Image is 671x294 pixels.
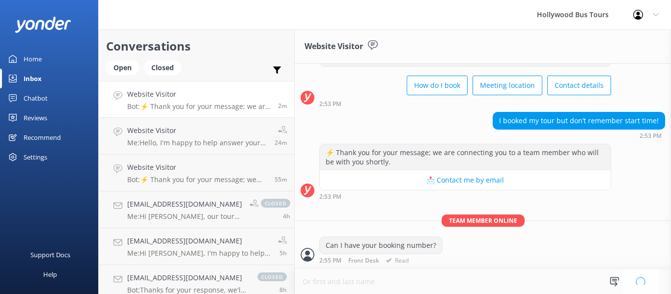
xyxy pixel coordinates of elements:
a: [EMAIL_ADDRESS][DOMAIN_NAME]Me:Hi [PERSON_NAME], I'm happy to help answer your questions. How can... [99,228,294,265]
a: Website VisitorBot:⚡ Thank you for your message; we are connecting you to a team member who will ... [99,81,294,118]
div: Chatbot [24,88,48,108]
strong: 2:53 PM [319,194,341,200]
div: Aug 28 2025 02:53pm (UTC -07:00) America/Tijuana [319,193,611,200]
div: Can I have your booking number? [320,237,442,254]
h4: [EMAIL_ADDRESS][DOMAIN_NAME] [127,199,242,210]
div: ⚡ Thank you for your message; we are connecting you to a team member who will be with you shortly. [320,144,611,170]
span: Aug 28 2025 10:19am (UTC -07:00) America/Tijuana [283,212,290,220]
strong: 2:55 PM [319,258,341,264]
h4: [EMAIL_ADDRESS][DOMAIN_NAME] [127,272,248,283]
textarea: To enrich screen reader interactions, please activate Accessibility in Grammarly extension settings [295,269,671,294]
span: Team member online [442,214,525,227]
div: Help [43,265,57,284]
h4: [EMAIL_ADDRESS][DOMAIN_NAME] [127,236,271,246]
span: Aug 28 2025 02:31pm (UTC -07:00) America/Tijuana [275,138,287,147]
button: Meeting location [473,76,542,95]
span: Read [383,258,409,264]
span: Aug 28 2025 02:01pm (UTC -07:00) America/Tijuana [275,175,287,184]
h2: Conversations [106,37,287,55]
p: Bot: ⚡ Thank you for your message; we are connecting you to a team member who will be with you sh... [127,102,271,111]
h3: Website Visitor [305,40,363,53]
div: Aug 28 2025 02:53pm (UTC -07:00) America/Tijuana [493,132,665,139]
div: Aug 28 2025 02:55pm (UTC -07:00) America/Tijuana [319,257,443,264]
h4: Website Visitor [127,162,267,173]
p: Me: Hi [PERSON_NAME], our tour guides are good at navigating the LA traffic. Our tours are one ho... [127,212,242,221]
div: Open [106,60,139,75]
span: closed [261,199,290,208]
p: Me: Hello, I'm happy to help answer your questions. How can I help you? [127,138,267,147]
a: [EMAIL_ADDRESS][DOMAIN_NAME]Me:Hi [PERSON_NAME], our tour guides are good at navigating the LA tr... [99,191,294,228]
a: Closed [144,62,186,73]
span: Front Desk [348,258,379,264]
div: Settings [24,147,47,167]
span: closed [257,272,287,281]
div: I booked my tour but don’t remember start time! [493,112,665,129]
div: Recommend [24,128,61,147]
button: 📩 Contact me by email [320,170,611,190]
span: Aug 28 2025 06:50am (UTC -07:00) America/Tijuana [280,286,287,294]
span: Aug 28 2025 02:53pm (UTC -07:00) America/Tijuana [278,102,287,110]
h4: Website Visitor [127,125,267,136]
button: Contact details [547,76,611,95]
div: Reviews [24,108,47,128]
strong: 2:53 PM [640,133,662,139]
button: How do I book [407,76,468,95]
h4: Website Visitor [127,89,271,100]
div: Aug 28 2025 02:53pm (UTC -07:00) America/Tijuana [319,100,611,107]
a: Website VisitorMe:Hello, I'm happy to help answer your questions. How can I help you?24m [99,118,294,155]
span: Aug 28 2025 08:57am (UTC -07:00) America/Tijuana [280,249,287,257]
a: Website VisitorBot:⚡ Thank you for your message; we are connecting you to a team member who will ... [99,155,294,191]
a: Open [106,62,144,73]
div: Closed [144,60,181,75]
p: Bot: ⚡ Thank you for your message; we are connecting you to a team member who will be with you sh... [127,175,267,184]
div: Inbox [24,69,42,88]
div: Home [24,49,42,69]
p: Me: Hi [PERSON_NAME], I'm happy to help answer your questions. How can I help you? [127,249,271,258]
img: yonder-white-logo.png [15,17,71,33]
div: Support Docs [30,245,70,265]
strong: 2:53 PM [319,101,341,107]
